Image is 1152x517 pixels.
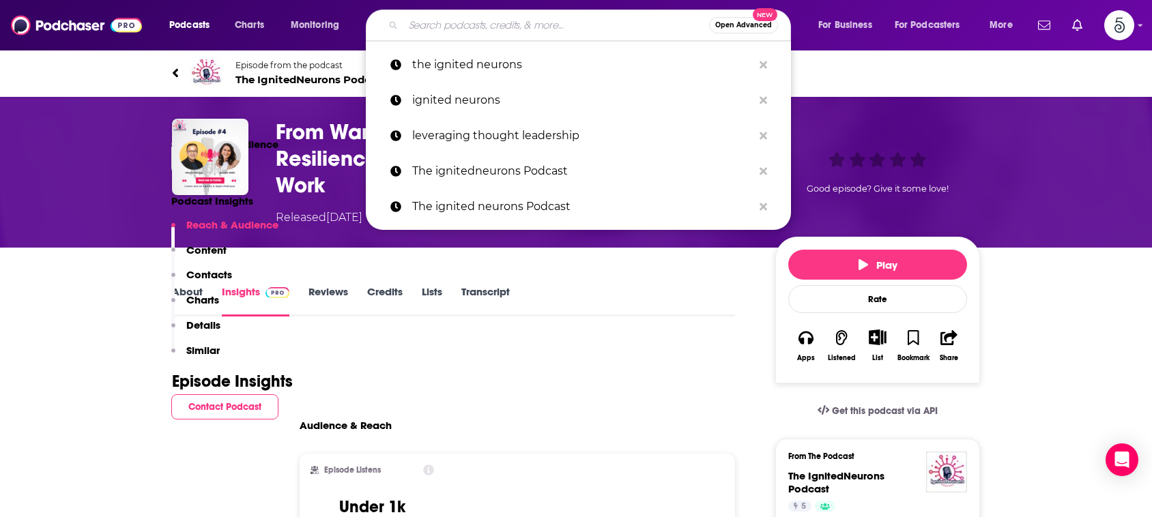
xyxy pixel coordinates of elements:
[807,394,949,428] a: Get this podcast via API
[788,452,956,461] h3: From The Podcast
[940,354,958,362] div: Share
[412,83,753,118] p: ignited neurons
[366,118,791,153] a: leveraging thought leadership
[291,16,339,35] span: Monitoring
[1104,10,1134,40] span: Logged in as Spiral5-G2
[886,14,980,36] button: open menu
[832,405,938,417] span: Get this podcast via API
[926,452,967,492] img: The IgnitedNeurons Podcast
[1104,10,1134,40] img: User Profile
[818,16,872,35] span: For Business
[366,153,791,189] a: The ignitedneurons Podcast
[809,14,889,36] button: open menu
[859,258,897,271] span: Play
[860,321,895,370] div: Show More ButtonList
[403,14,709,36] input: Search podcasts, credits, & more...
[422,285,442,316] a: Lists
[186,293,219,306] p: Charts
[190,57,222,89] img: The IgnitedNeurons Podcast
[172,119,248,195] img: From War to Leadership: Jasmine Malki on Resilience, Belonging, and the Power of Love in Work
[863,329,891,344] button: Show More Button
[1033,14,1056,37] a: Show notifications dropdown
[788,250,967,280] button: Play
[379,10,804,41] div: Search podcasts, credits, & more...
[171,394,278,419] button: Contact Podcast
[897,354,930,362] div: Bookmark
[366,83,791,118] a: ignited neurons
[709,17,778,33] button: Open AdvancedNew
[226,14,272,36] a: Charts
[895,321,931,370] button: Bookmark
[235,60,412,70] span: Episode from the podcast
[715,22,772,29] span: Open Advanced
[11,12,142,38] img: Podchaser - Follow, Share and Rate Podcasts
[366,47,791,83] a: the ignited neurons
[461,285,510,316] a: Transcript
[276,209,362,226] div: Released [DATE]
[788,501,811,512] a: 5
[169,16,210,35] span: Podcasts
[753,8,777,21] span: New
[980,14,1030,36] button: open menu
[339,497,405,517] h3: Under 1k
[788,285,967,313] div: Rate
[828,354,856,362] div: Listened
[807,183,949,194] span: Good episode? Give it some love!
[186,319,220,331] p: Details
[801,500,806,514] span: 5
[1106,443,1138,476] div: Open Intercom Messenger
[895,16,960,35] span: For Podcasters
[171,344,220,369] button: Similar
[235,16,264,35] span: Charts
[412,118,753,153] p: leveraging thought leadership
[366,189,791,224] a: The ignited neurons Podcast
[172,57,980,89] a: The IgnitedNeurons PodcastEpisode from the podcastThe IgnitedNeurons Podcast5
[281,14,357,36] button: open menu
[824,321,859,370] button: Listened
[872,353,883,362] div: List
[412,47,753,83] p: the ignited neurons
[1104,10,1134,40] button: Show profile menu
[276,119,753,198] h3: From War to Leadership: Jasmine Malki on Resilience, Belonging, and the Power of Love in Work
[160,14,227,36] button: open menu
[788,469,884,495] a: The IgnitedNeurons Podcast
[186,344,220,357] p: Similar
[171,319,220,344] button: Details
[932,321,967,370] button: Share
[367,285,403,316] a: Credits
[300,419,392,432] h3: Audience & Reach
[324,465,381,475] h2: Episode Listens
[788,321,824,370] button: Apps
[235,73,412,86] span: The IgnitedNeurons Podcast
[412,153,753,189] p: The ignitedneurons Podcast
[308,285,348,316] a: Reviews
[797,354,815,362] div: Apps
[171,293,219,319] button: Charts
[990,16,1013,35] span: More
[412,189,753,224] p: The ignited neurons Podcast
[1067,14,1088,37] a: Show notifications dropdown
